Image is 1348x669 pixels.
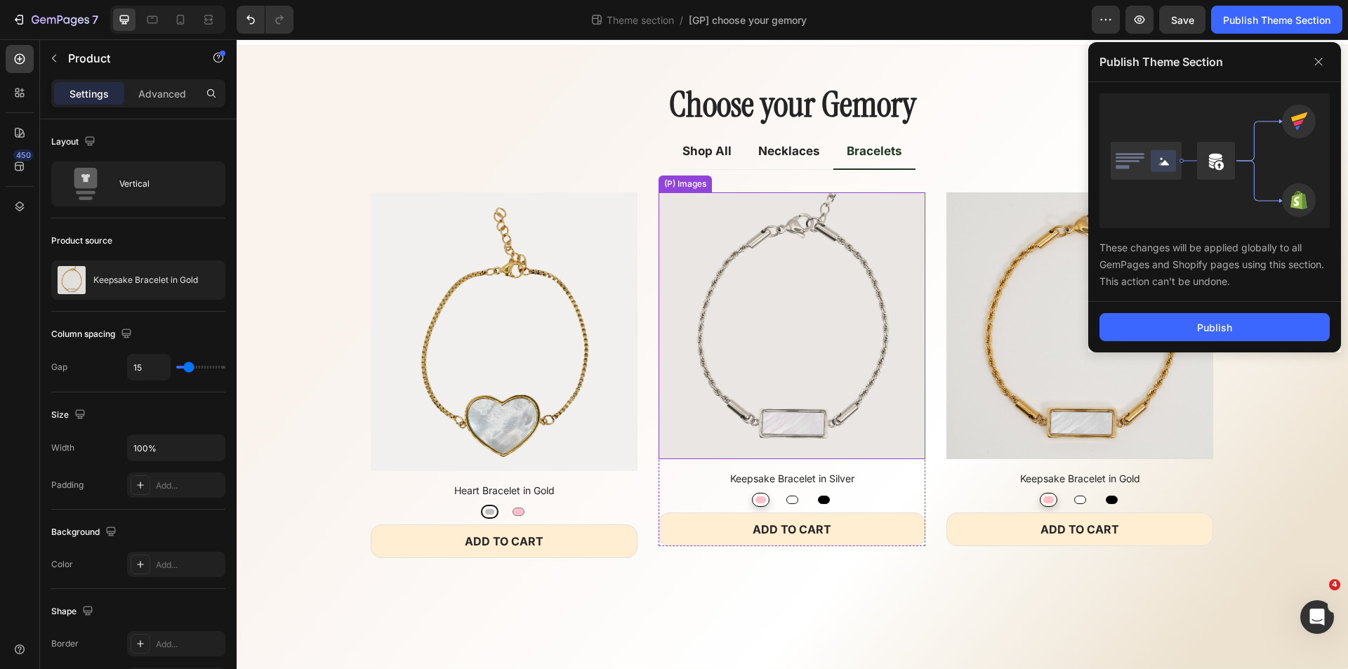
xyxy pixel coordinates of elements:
span: Theme section [604,13,677,27]
div: Rich Text Editor. Editing area: main [444,101,497,124]
p: 7 [92,11,98,28]
h2: Keepsake Bracelet in Gold [710,430,977,448]
div: Add... [156,479,222,492]
div: Width [51,442,74,454]
p: Settings [70,86,109,101]
div: Undo/Redo [237,6,293,34]
span: / [680,13,683,27]
button: Publish Theme Section [1211,6,1342,34]
button: ADD TO CART [422,473,689,507]
iframe: To enrich screen reader interactions, please activate Accessibility in Grammarly extension settings [237,39,1348,669]
div: Add... [156,638,222,651]
div: Publish [1197,320,1232,335]
p: Publish Theme Section [1099,53,1223,70]
h2: Keepsake Bracelet in Silver [422,430,689,448]
button: 7 [6,6,105,34]
div: Size [51,406,88,425]
p: Bracelets [610,103,666,121]
input: Auto [128,355,170,380]
button: Save [1159,6,1205,34]
p: Keepsake Bracelet in Gold [93,275,198,285]
div: Background [51,523,119,542]
div: ADD TO CART [804,482,883,498]
div: Vertical [119,168,205,200]
div: Product source [51,234,112,247]
div: These changes will be applied globally to all GemPages and Shopify pages using this section. This... [1099,228,1330,290]
input: Auto [128,435,225,461]
div: ADD TO CART [228,494,307,510]
div: ADD TO CART [516,482,595,498]
h2: Heart Bracelet in Gold [134,442,401,460]
div: Layout [51,133,98,152]
div: (P) Images [425,138,473,151]
div: Shape [51,602,96,621]
div: Border [51,637,79,650]
p: Necklaces [522,103,583,121]
img: product feature img [58,266,86,294]
p: Shop All [446,103,495,121]
span: 4 [1329,579,1340,590]
div: Gap [51,361,67,373]
span: [GP] choose your gemory [689,13,807,27]
div: Color [51,558,73,571]
div: Publish Theme Section [1223,13,1330,27]
div: Padding [51,479,84,491]
p: Product [68,50,187,67]
p: Advanced [138,86,186,101]
button: ADD TO CART [710,473,977,507]
div: Add... [156,559,222,571]
iframe: Intercom live chat [1300,600,1334,634]
button: Publish [1099,313,1330,341]
div: Rich Text Editor. Editing area: main [520,101,586,124]
div: 450 [13,150,34,161]
div: Column spacing [51,325,135,344]
button: ADD TO CART [134,485,401,519]
span: Save [1171,14,1194,26]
